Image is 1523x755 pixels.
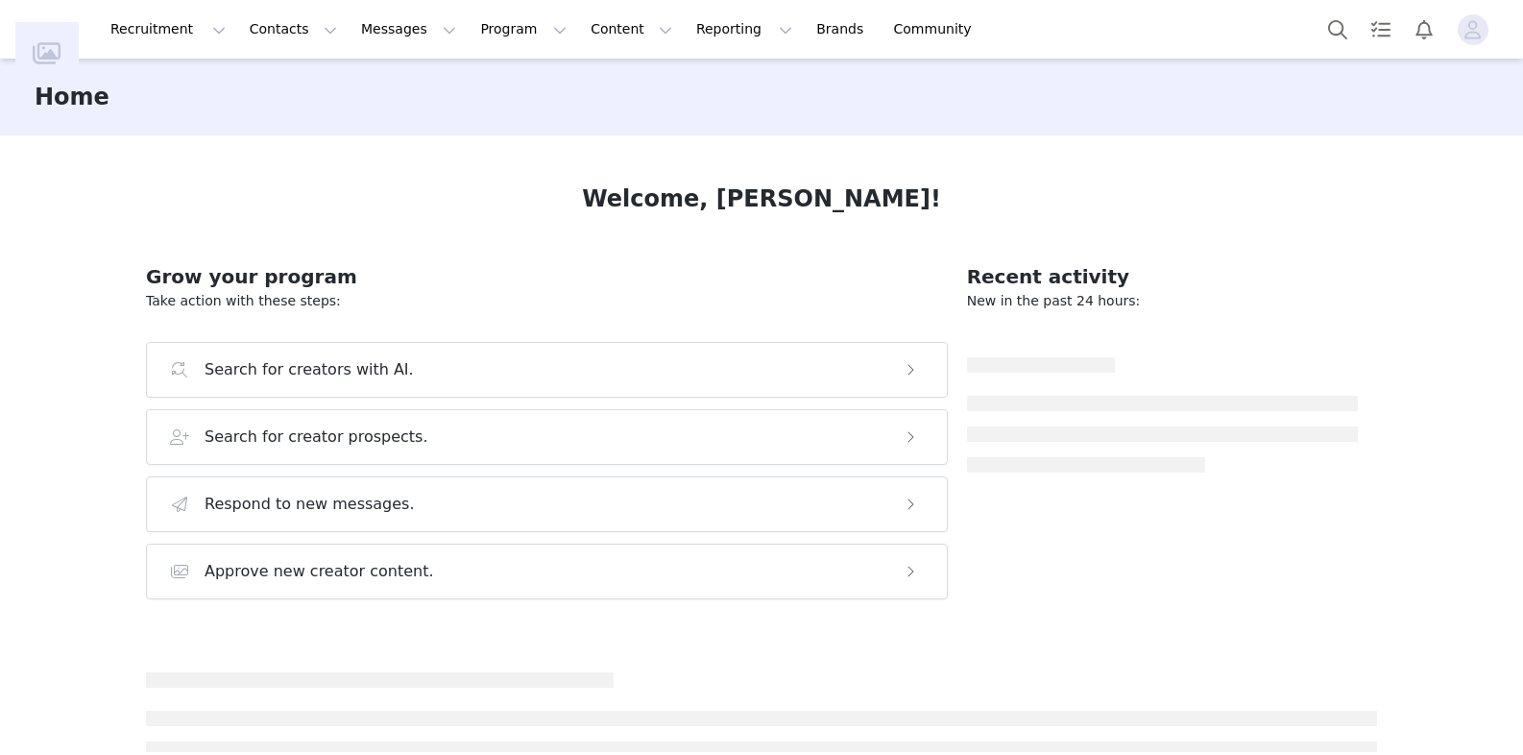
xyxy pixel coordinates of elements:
[146,291,948,311] p: Take action with these steps:
[205,493,415,516] h3: Respond to new messages.
[146,409,948,465] button: Search for creator prospects.
[685,8,804,51] button: Reporting
[579,8,684,51] button: Content
[350,8,468,51] button: Messages
[1360,8,1402,51] a: Tasks
[882,8,992,51] a: Community
[238,8,349,51] button: Contacts
[35,80,109,114] h3: Home
[1403,8,1445,51] button: Notifications
[205,358,414,381] h3: Search for creators with AI.
[1463,14,1482,45] div: avatar
[967,291,1358,311] p: New in the past 24 hours:
[582,182,941,216] h1: Welcome, [PERSON_NAME]!
[805,8,881,51] a: Brands
[99,8,237,51] button: Recruitment
[205,560,434,583] h3: Approve new creator content.
[469,8,578,51] button: Program
[205,426,428,449] h3: Search for creator prospects.
[146,262,948,291] h2: Grow your program
[146,544,948,599] button: Approve new creator content.
[1446,14,1508,45] button: Profile
[146,476,948,532] button: Respond to new messages.
[146,342,948,398] button: Search for creators with AI.
[967,262,1358,291] h2: Recent activity
[1317,8,1359,51] button: Search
